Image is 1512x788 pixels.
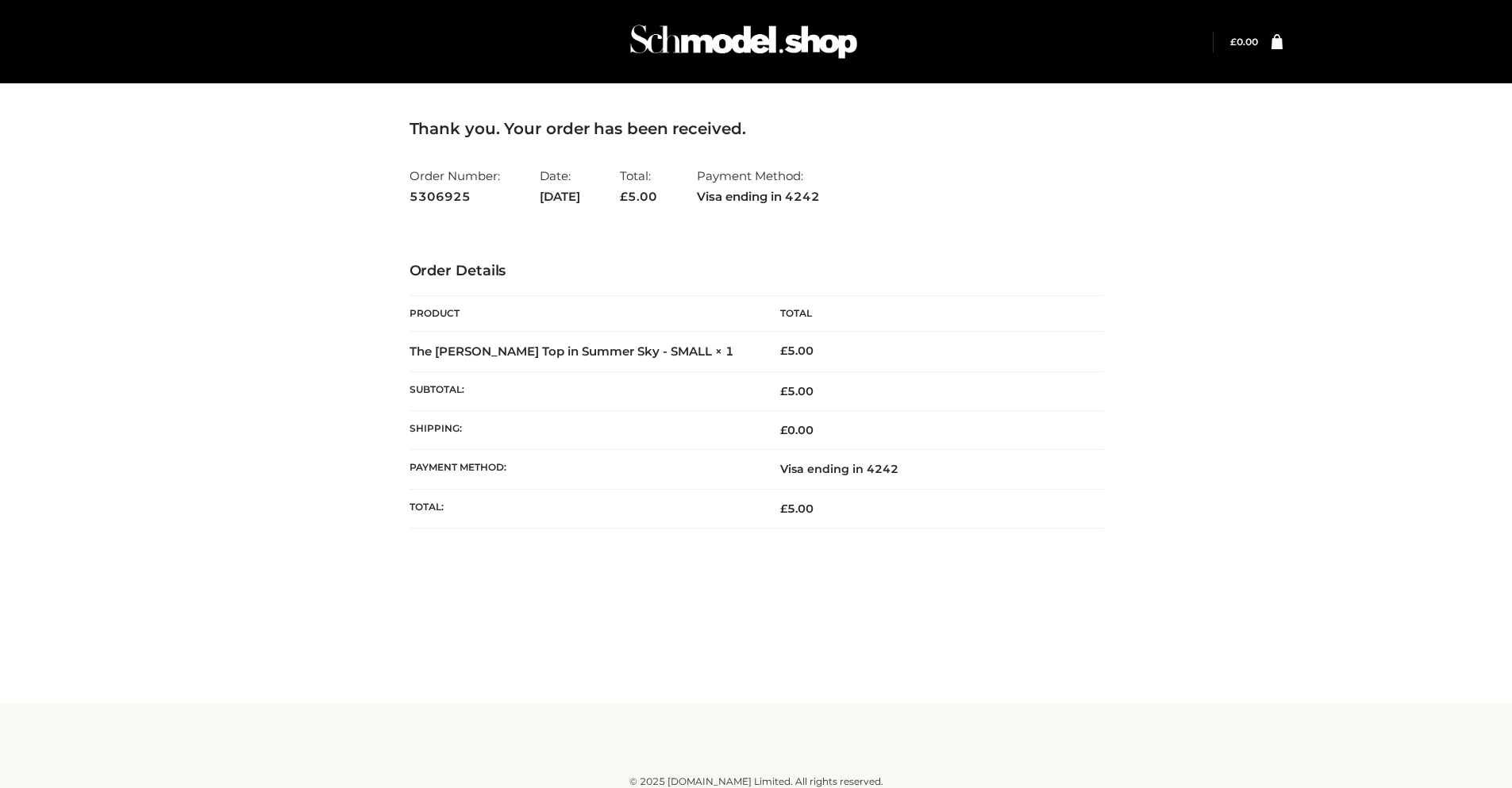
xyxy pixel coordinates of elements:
[780,423,787,437] span: £
[780,423,814,437] bdi: 0.00
[620,162,657,210] li: Total:
[410,489,756,528] th: Total:
[1230,36,1258,48] bdi: 0.00
[697,162,820,210] li: Payment Method:
[410,162,500,210] li: Order Number:
[1230,36,1258,48] a: £0.00
[715,344,734,359] strong: × 1
[410,411,756,450] th: Shipping:
[756,296,1103,332] th: Total
[756,450,1103,489] td: Visa ending in 4242
[410,263,1103,280] h3: Order Details
[625,10,863,73] img: Schmodel Admin 964
[780,344,787,358] span: £
[780,502,787,516] span: £
[620,189,628,204] span: £
[540,186,580,207] strong: [DATE]
[620,189,657,204] span: 5.00
[1230,36,1237,48] span: £
[410,371,756,410] th: Subtotal:
[410,186,500,207] strong: 5306925
[697,186,820,207] strong: Visa ending in 4242
[410,450,756,489] th: Payment method:
[410,296,756,332] th: Product
[780,502,814,516] span: 5.00
[780,384,787,398] span: £
[540,162,580,210] li: Date:
[410,119,1103,138] h3: Thank you. Your order has been received.
[780,384,814,398] span: 5.00
[780,344,814,358] bdi: 5.00
[410,344,712,359] a: The [PERSON_NAME] Top in Summer Sky - SMALL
